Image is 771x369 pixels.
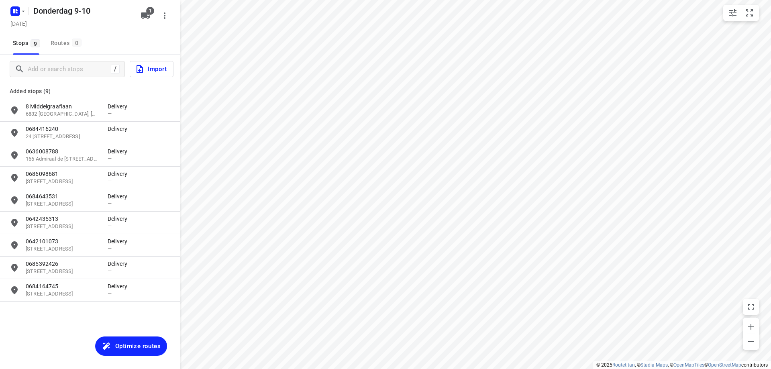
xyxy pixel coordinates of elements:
span: Stops [13,38,43,48]
a: Routetitan [612,362,635,368]
p: 0684416240 [26,125,100,133]
p: 24 Madeliefstraat, 9404 GT, Assen, NL [26,133,100,141]
p: 166 Admiraal de Ruyterlaan, 1215 NE, Hilversum, NL [26,155,100,163]
span: — [108,155,112,161]
span: 0 [72,39,82,47]
a: Import [125,61,173,77]
p: 0686098681 [26,170,100,178]
p: 0642101073 [26,237,100,245]
button: Optimize routes [95,336,167,356]
span: — [108,290,112,296]
p: 6832 [GEOGRAPHIC_DATA], [GEOGRAPHIC_DATA], [GEOGRAPHIC_DATA] [26,110,100,118]
p: 0684164745 [26,282,100,290]
p: Delivery [108,102,132,110]
button: Map settings [725,5,741,21]
span: — [108,200,112,206]
p: 13 Balidwarsstraat, 8921 HX, Leeuwarden, NL [26,223,100,230]
p: 0642435313 [26,215,100,223]
span: Optimize routes [115,341,161,351]
p: 28 Antillenweg, 8931 BX, Leeuwarden, NL [26,178,100,186]
h5: Project date [7,19,30,28]
p: Delivery [108,215,132,223]
span: 9 [31,39,40,47]
p: 11 Kroedhofteplein, 7523 ZE, Enschede, NL [26,200,100,208]
input: Add or search stops [28,63,111,75]
p: 0685392426 [26,260,100,268]
p: 28 Geulstraat, 9406 RV, Assen, NL [26,268,100,275]
span: — [108,133,112,139]
a: Stadia Maps [640,362,668,368]
li: © 2025 , © , © © contributors [596,362,768,368]
div: Routes [51,38,84,48]
span: — [108,178,112,184]
span: 1 [146,7,154,15]
p: 7 De Uitkomst, 8918 GZ, Leeuwarden, NL [26,245,100,253]
p: Delivery [108,125,132,133]
p: Delivery [108,170,132,178]
div: small contained button group [723,5,759,21]
p: 0684643531 [26,192,100,200]
span: — [108,245,112,251]
button: More [157,8,173,24]
button: Import [130,61,173,77]
p: Delivery [108,237,132,245]
a: OpenStreetMap [708,362,741,368]
span: — [108,223,112,229]
p: 8 Middelgraaflaan [26,102,100,110]
p: Added stops (9) [10,86,170,96]
p: Delivery [108,260,132,268]
span: — [108,268,112,274]
p: 0636008788 [26,147,100,155]
span: Import [135,64,167,74]
p: Delivery [108,192,132,200]
p: Delivery [108,147,132,155]
a: OpenMapTiles [673,362,704,368]
p: 147 Noordewierweg, 3812 DD, Amersfoort, NL [26,290,100,298]
div: / [111,65,120,73]
button: 1 [137,8,153,24]
h5: Donderdag 9-10 [30,4,134,17]
span: — [108,110,112,116]
p: Delivery [108,282,132,290]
